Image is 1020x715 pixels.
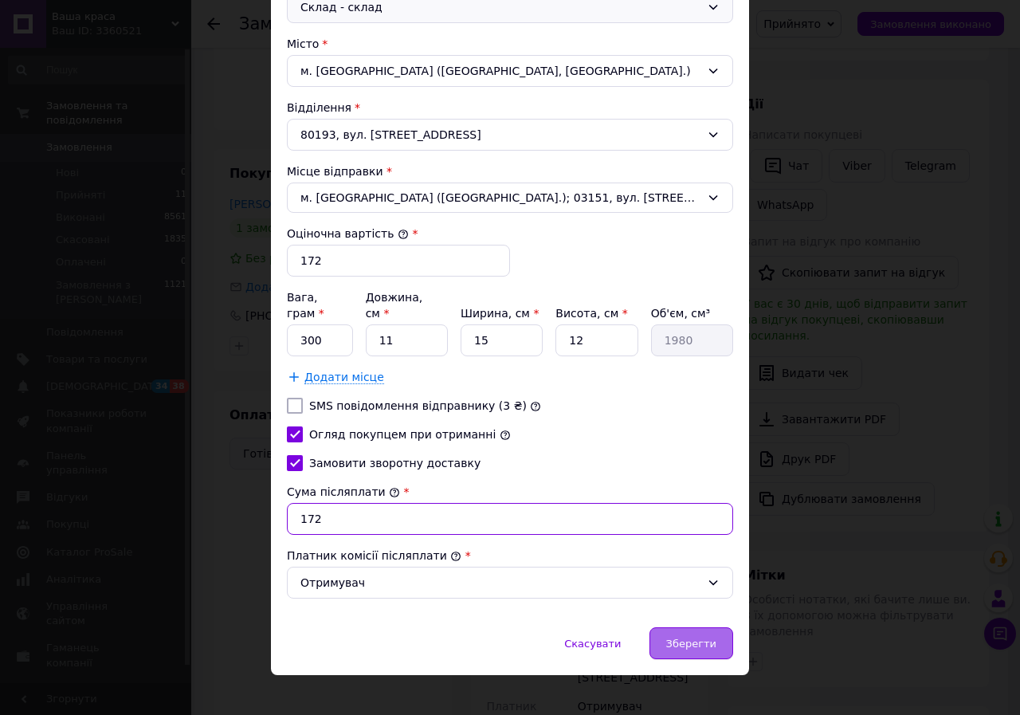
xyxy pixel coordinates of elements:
[287,119,733,151] div: 80193, вул. [STREET_ADDRESS]
[309,457,481,469] label: Замовити зворотну доставку
[564,638,621,650] span: Скасувати
[309,399,527,412] label: SMS повідомлення відправнику (3 ₴)
[287,100,733,116] div: Відділення
[287,36,733,52] div: Місто
[366,291,423,320] label: Довжина, см
[555,307,627,320] label: Висота, см
[287,55,733,87] div: м. [GEOGRAPHIC_DATA] ([GEOGRAPHIC_DATA], [GEOGRAPHIC_DATA].)
[287,163,733,179] div: Місце відправки
[287,485,400,498] label: Сума післяплати
[300,574,700,591] div: Отримувач
[287,548,733,564] div: Платник комісії післяплати
[287,291,324,320] label: Вага, грам
[651,305,733,321] div: Об'єм, см³
[309,428,496,441] label: Огляд покупцем при отриманні
[666,638,716,650] span: Зберегти
[304,371,384,384] span: Додати місце
[300,190,700,206] span: м. [GEOGRAPHIC_DATA] ([GEOGRAPHIC_DATA].); 03151, вул. [STREET_ADDRESS]
[461,307,539,320] label: Ширина, см
[287,227,409,240] label: Оціночна вартість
